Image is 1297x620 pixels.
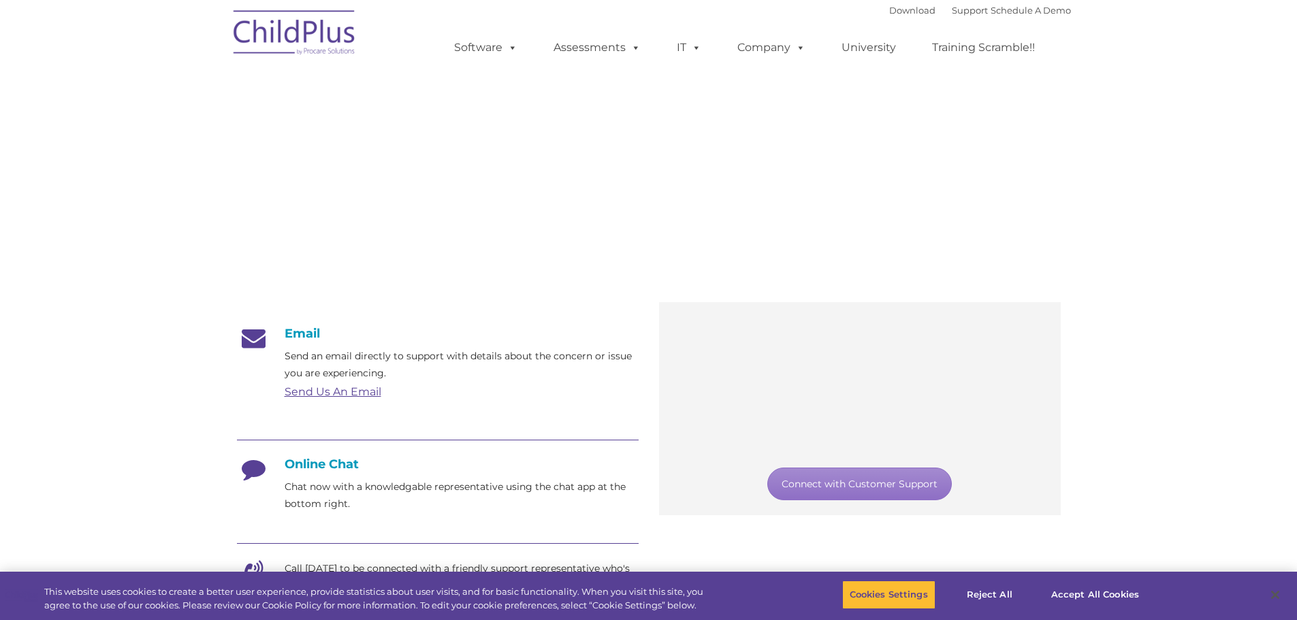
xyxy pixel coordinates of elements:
p: Call [DATE] to be connected with a friendly support representative who's eager to help. [285,560,639,594]
a: Send Us An Email [285,385,381,398]
a: Download [889,5,935,16]
a: Company [724,34,819,61]
a: Schedule A Demo [991,5,1071,16]
p: Chat now with a knowledgable representative using the chat app at the bottom right. [285,478,639,512]
button: Close [1260,580,1290,610]
a: IT [663,34,715,61]
a: Connect with Customer Support [767,468,952,500]
a: Software [441,34,531,61]
font: | [889,5,1071,16]
img: ChildPlus by Procare Solutions [227,1,363,69]
button: Accept All Cookies [1044,581,1147,609]
a: Assessments [540,34,654,61]
h4: Online Chat [237,457,639,472]
a: Training Scramble!! [918,34,1048,61]
a: University [828,34,910,61]
div: This website uses cookies to create a better user experience, provide statistics about user visit... [44,585,714,612]
button: Reject All [947,581,1032,609]
p: Send an email directly to support with details about the concern or issue you are experiencing. [285,348,639,382]
h4: Email [237,326,639,341]
a: Support [952,5,988,16]
button: Cookies Settings [842,581,935,609]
